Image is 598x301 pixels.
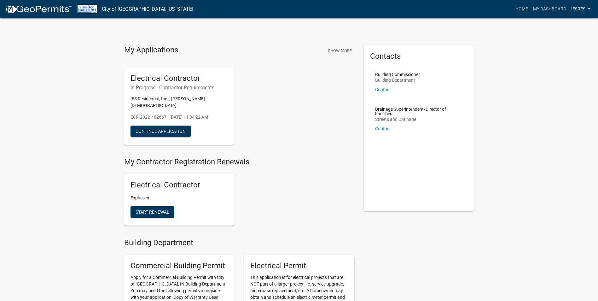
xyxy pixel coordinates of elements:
wm-registration-list-section: My Contractor Registration Renewals [124,157,354,231]
a: Contact [375,87,391,92]
button: Show More [325,45,354,56]
h5: Electrical Contractor [131,74,228,83]
a: IESResi [569,3,593,15]
a: City of [GEOGRAPHIC_DATA], [US_STATE] [102,4,193,15]
img: City of Charlestown, Indiana [78,5,97,13]
a: My Dashboard [531,3,569,15]
p: Expires on [131,195,228,201]
h4: My Contractor Registration Renewals [124,157,354,167]
p: Building Commissioner [375,72,420,77]
h5: Contacts [370,52,468,61]
h5: Electrical Contractor [131,180,228,190]
h6: In Progress - Contractor Requirements [131,85,228,91]
button: Continue Application [131,126,191,137]
h4: My Applications [124,45,178,55]
h4: Building Department [124,238,354,247]
h5: Electrical Permit [250,261,348,270]
a: Home [513,3,531,15]
p: Building Department [375,78,420,82]
span: Start Renewal [136,210,169,215]
button: Start Renewal [131,206,174,218]
p: Streets and Drainage [375,117,463,121]
p: IES Residential, Inc. | [PERSON_NAME][DEMOGRAPHIC_DATA] | [131,96,228,109]
p: Drainage Superintendent/Director of Facilities [375,107,463,116]
a: Contact [375,126,391,131]
p: ECR-2022-482667 - [DATE] 11:04:22 AM [131,114,228,121]
h5: Commercial Building Permit [131,261,228,270]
